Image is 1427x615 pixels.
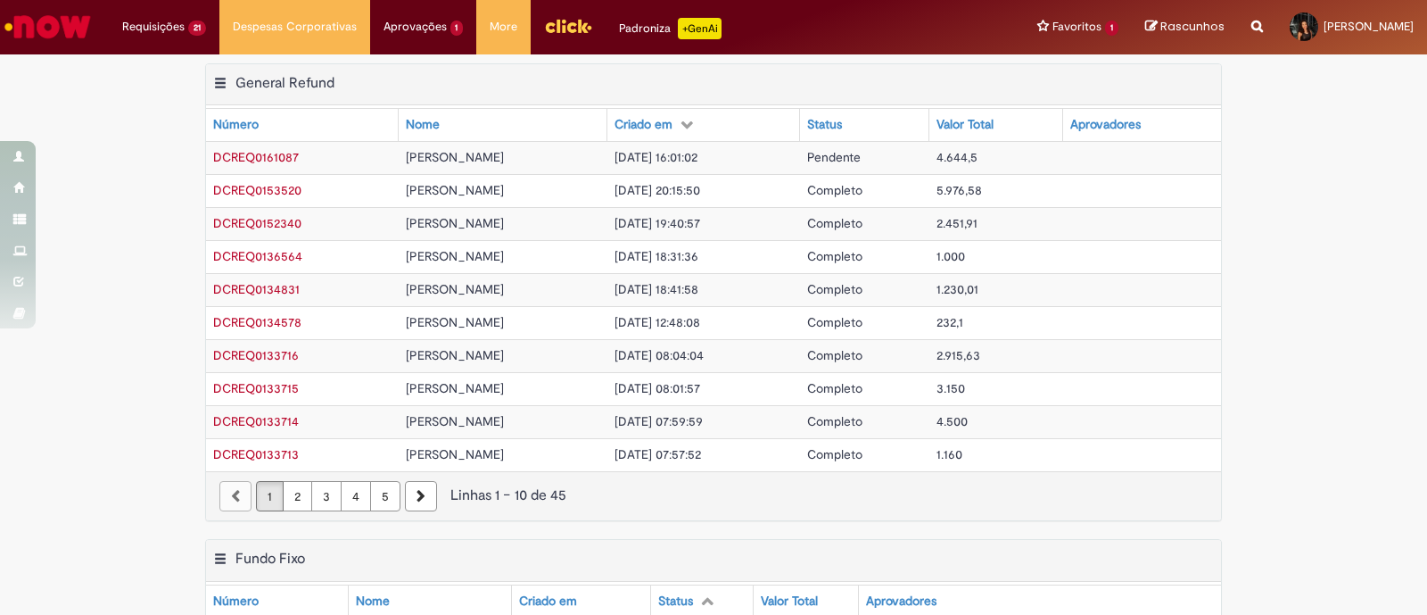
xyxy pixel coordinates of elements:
span: [DATE] 16:01:02 [615,149,697,165]
span: DCREQ0133715 [213,380,299,396]
h2: General Refund [235,74,334,92]
span: [DATE] 20:15:50 [615,182,700,198]
a: Página 1 [256,481,284,511]
span: [DATE] 19:40:57 [615,215,700,231]
span: 1.230,01 [936,281,978,297]
span: Aprovações [384,18,447,36]
nav: paginação [206,471,1221,520]
span: DCREQ0133714 [213,413,299,429]
button: General Refund Menu de contexto [213,74,227,97]
span: DCREQ0153520 [213,182,301,198]
div: Nome [406,116,440,134]
a: Página 3 [311,481,342,511]
span: Requisições [122,18,185,36]
span: More [490,18,517,36]
div: Aprovadores [1070,116,1141,134]
span: [DATE] 07:57:52 [615,446,701,462]
span: 3.150 [936,380,965,396]
a: Abrir Registro: DCREQ0153520 [213,182,301,198]
span: 2.915,63 [936,347,980,363]
h2: Fundo Fixo [235,550,305,568]
a: Abrir Registro: DCREQ0133716 [213,347,299,363]
span: 1 [450,21,464,36]
span: 4.644,5 [936,149,977,165]
span: [PERSON_NAME] [406,380,504,396]
div: Nome [356,593,390,611]
div: Padroniza [619,18,722,39]
span: DCREQ0133716 [213,347,299,363]
div: Aprovadores [866,593,936,611]
span: DCREQ0133713 [213,446,299,462]
span: Pendente [807,149,861,165]
span: 21 [188,21,206,36]
span: DCREQ0134578 [213,314,301,330]
div: Valor Total [936,116,994,134]
span: 1 [1105,21,1118,36]
span: [DATE] 18:31:36 [615,248,698,264]
span: [DATE] 08:04:04 [615,347,704,363]
div: Status [807,116,842,134]
span: [PERSON_NAME] [406,149,504,165]
span: 232,1 [936,314,963,330]
img: ServiceNow [2,9,94,45]
a: Página 5 [370,481,400,511]
span: 4.500 [936,413,968,429]
span: 2.451,91 [936,215,977,231]
div: Criado em [519,593,577,611]
span: Completo [807,281,862,297]
span: Completo [807,314,862,330]
span: [PERSON_NAME] [406,347,504,363]
span: Despesas Corporativas [233,18,357,36]
span: 1.000 [936,248,965,264]
span: [PERSON_NAME] [406,182,504,198]
a: Página 4 [341,481,371,511]
span: [PERSON_NAME] [406,215,504,231]
span: [PERSON_NAME] [406,413,504,429]
div: Status [658,593,693,611]
a: Abrir Registro: DCREQ0133713 [213,446,299,462]
span: Completo [807,248,862,264]
span: Completo [807,446,862,462]
span: [PERSON_NAME] [406,446,504,462]
span: Completo [807,347,862,363]
span: DCREQ0136564 [213,248,302,264]
span: Completo [807,215,862,231]
span: Rascunhos [1160,18,1225,35]
span: [PERSON_NAME] [406,281,504,297]
a: Abrir Registro: DCREQ0161087 [213,149,299,165]
div: Número [213,116,259,134]
span: [DATE] 12:48:08 [615,314,700,330]
div: Criado em [615,116,672,134]
span: 1.160 [936,446,962,462]
span: DCREQ0152340 [213,215,301,231]
div: Valor Total [761,593,818,611]
a: Abrir Registro: DCREQ0134831 [213,281,300,297]
span: Completo [807,182,862,198]
span: Completo [807,380,862,396]
span: [PERSON_NAME] [406,248,504,264]
a: Abrir Registro: DCREQ0134578 [213,314,301,330]
span: 5.976,58 [936,182,982,198]
div: Linhas 1 − 10 de 45 [219,486,1208,506]
span: [PERSON_NAME] [406,314,504,330]
button: Fundo Fixo Menu de contexto [213,550,227,573]
div: Número [213,593,259,611]
span: [DATE] 07:59:59 [615,413,703,429]
span: Completo [807,413,862,429]
a: Rascunhos [1145,19,1225,36]
a: Próxima página [405,481,437,511]
span: [DATE] 18:41:58 [615,281,698,297]
span: Favoritos [1052,18,1101,36]
span: DCREQ0161087 [213,149,299,165]
a: Abrir Registro: DCREQ0136564 [213,248,302,264]
img: click_logo_yellow_360x200.png [544,12,592,39]
a: Abrir Registro: DCREQ0152340 [213,215,301,231]
a: Abrir Registro: DCREQ0133715 [213,380,299,396]
span: DCREQ0134831 [213,281,300,297]
span: [PERSON_NAME] [1324,19,1414,34]
p: +GenAi [678,18,722,39]
a: Abrir Registro: DCREQ0133714 [213,413,299,429]
a: Página 2 [283,481,312,511]
span: [DATE] 08:01:57 [615,380,700,396]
